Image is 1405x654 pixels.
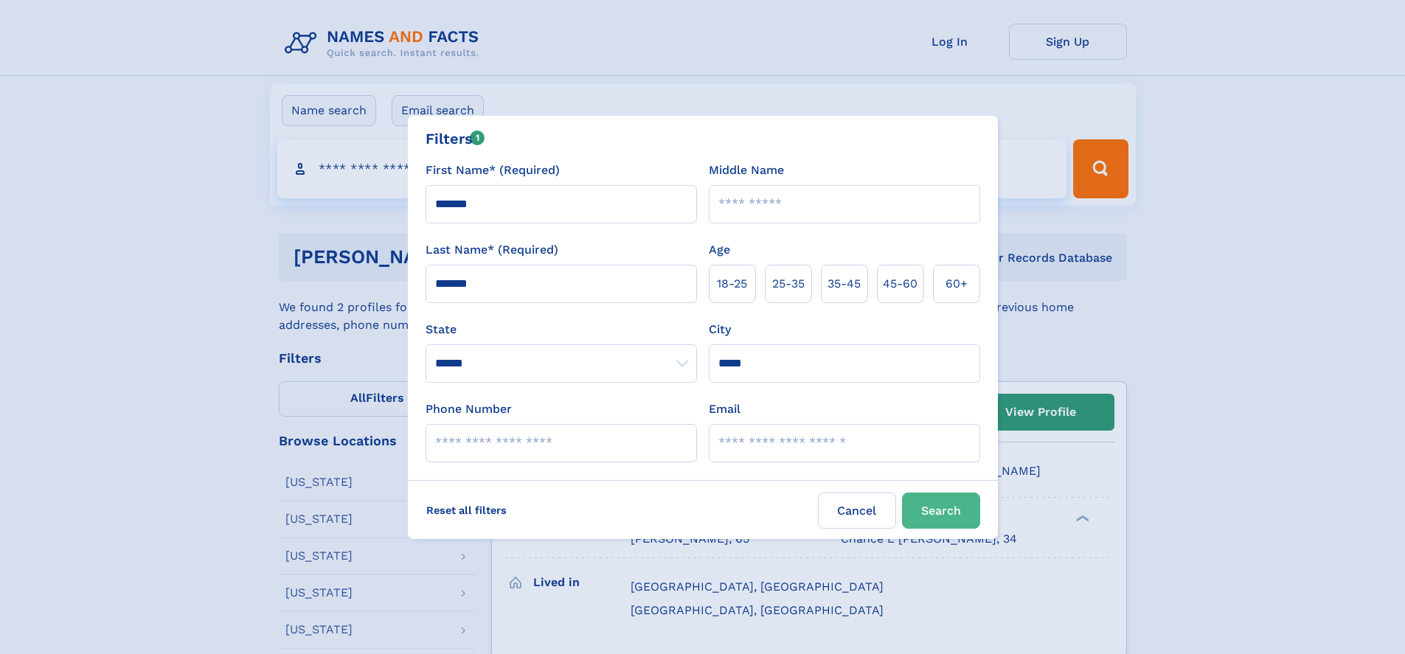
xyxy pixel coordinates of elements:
[828,275,861,293] span: 35‑45
[709,321,731,338] label: City
[426,241,558,259] label: Last Name* (Required)
[709,241,730,259] label: Age
[426,400,512,418] label: Phone Number
[946,275,968,293] span: 60+
[426,161,560,179] label: First Name* (Required)
[417,493,516,528] label: Reset all filters
[883,275,917,293] span: 45‑60
[818,493,896,529] label: Cancel
[426,128,485,150] div: Filters
[772,275,805,293] span: 25‑35
[426,321,697,338] label: State
[902,493,980,529] button: Search
[709,400,740,418] label: Email
[709,161,784,179] label: Middle Name
[717,275,747,293] span: 18‑25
